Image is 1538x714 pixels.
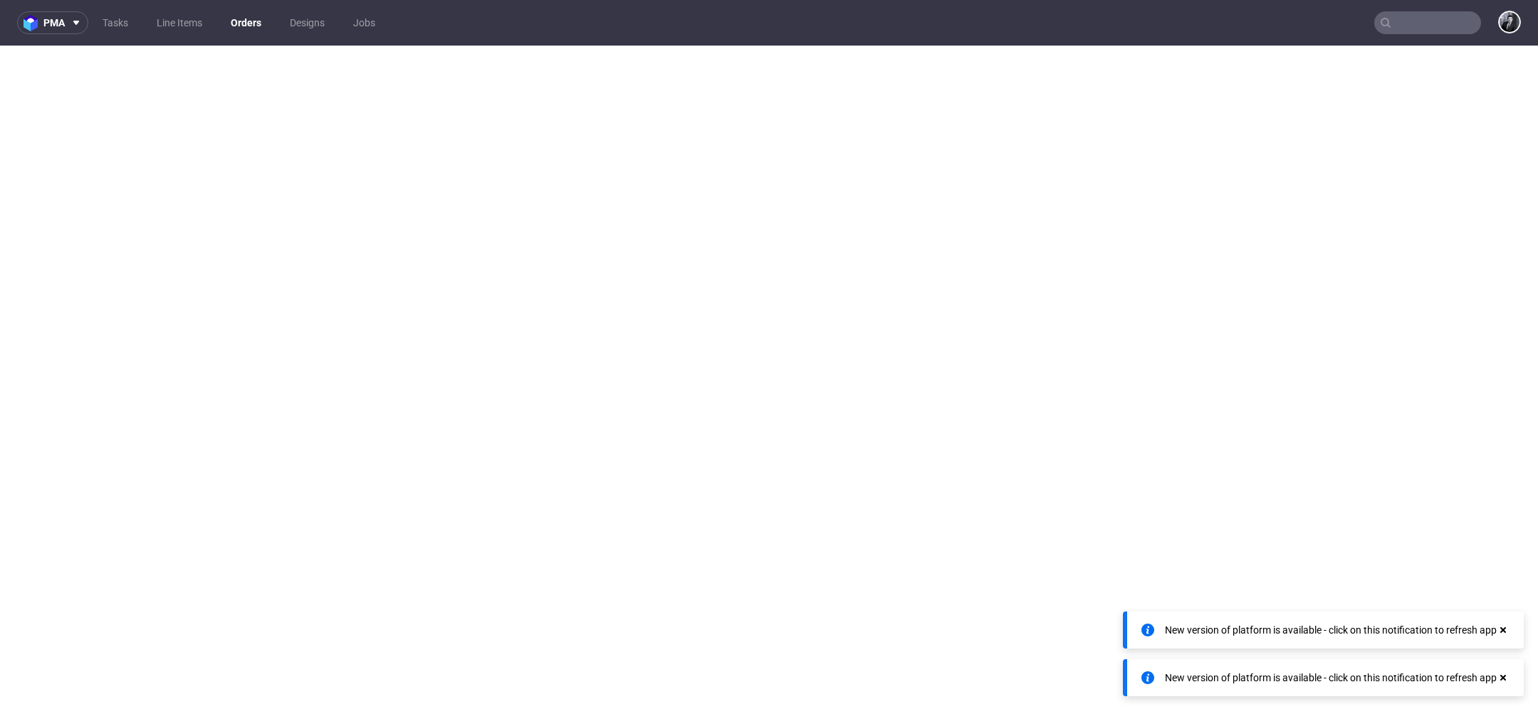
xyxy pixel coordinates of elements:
[17,11,88,34] button: pma
[1500,12,1519,32] img: Philippe Dubuy
[148,11,211,34] a: Line Items
[94,11,137,34] a: Tasks
[222,11,270,34] a: Orders
[23,15,43,31] img: logo
[281,11,333,34] a: Designs
[43,18,65,28] span: pma
[1165,623,1497,637] div: New version of platform is available - click on this notification to refresh app
[1165,671,1497,685] div: New version of platform is available - click on this notification to refresh app
[345,11,384,34] a: Jobs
